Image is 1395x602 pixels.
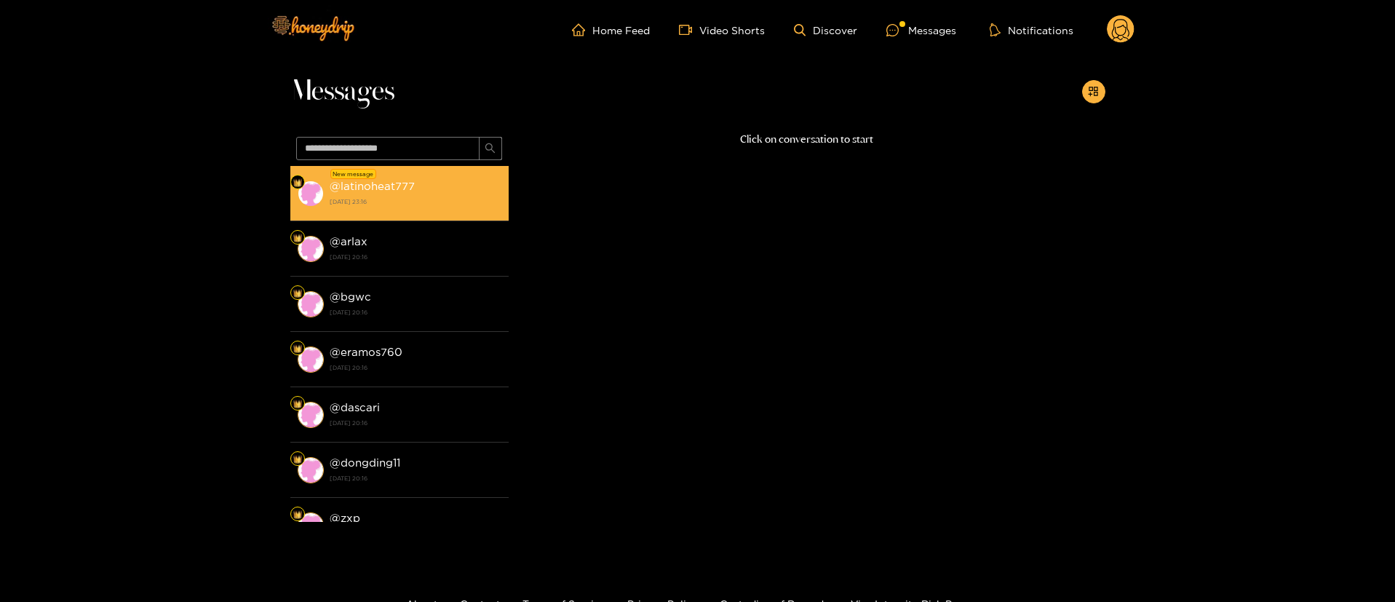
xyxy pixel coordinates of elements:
[330,195,501,208] strong: [DATE] 23:16
[485,143,496,155] span: search
[330,456,400,469] strong: @ dongding11
[298,291,324,317] img: conversation
[679,23,699,36] span: video-camera
[985,23,1078,37] button: Notifications
[330,306,501,319] strong: [DATE] 20:16
[298,236,324,262] img: conversation
[1082,80,1105,103] button: appstore-add
[330,512,360,524] strong: @ zxp
[330,290,371,303] strong: @ bgwc
[330,169,376,179] div: New message
[330,346,402,358] strong: @ eramos760
[293,178,302,187] img: Fan Level
[509,131,1105,148] p: Click on conversation to start
[330,416,501,429] strong: [DATE] 20:16
[293,344,302,353] img: Fan Level
[794,24,857,36] a: Discover
[298,402,324,428] img: conversation
[298,512,324,539] img: conversation
[886,22,956,39] div: Messages
[298,346,324,373] img: conversation
[293,289,302,298] img: Fan Level
[293,455,302,464] img: Fan Level
[298,181,324,207] img: conversation
[1088,86,1099,98] span: appstore-add
[330,361,501,374] strong: [DATE] 20:16
[330,250,501,264] strong: [DATE] 20:16
[479,137,502,160] button: search
[293,510,302,519] img: Fan Level
[572,23,592,36] span: home
[572,23,650,36] a: Home Feed
[330,401,380,413] strong: @ dascari
[330,235,367,247] strong: @ arlax
[290,74,394,109] span: Messages
[330,180,415,192] strong: @ latinoheat777
[330,472,501,485] strong: [DATE] 20:16
[679,23,765,36] a: Video Shorts
[298,457,324,483] img: conversation
[293,234,302,242] img: Fan Level
[293,400,302,408] img: Fan Level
